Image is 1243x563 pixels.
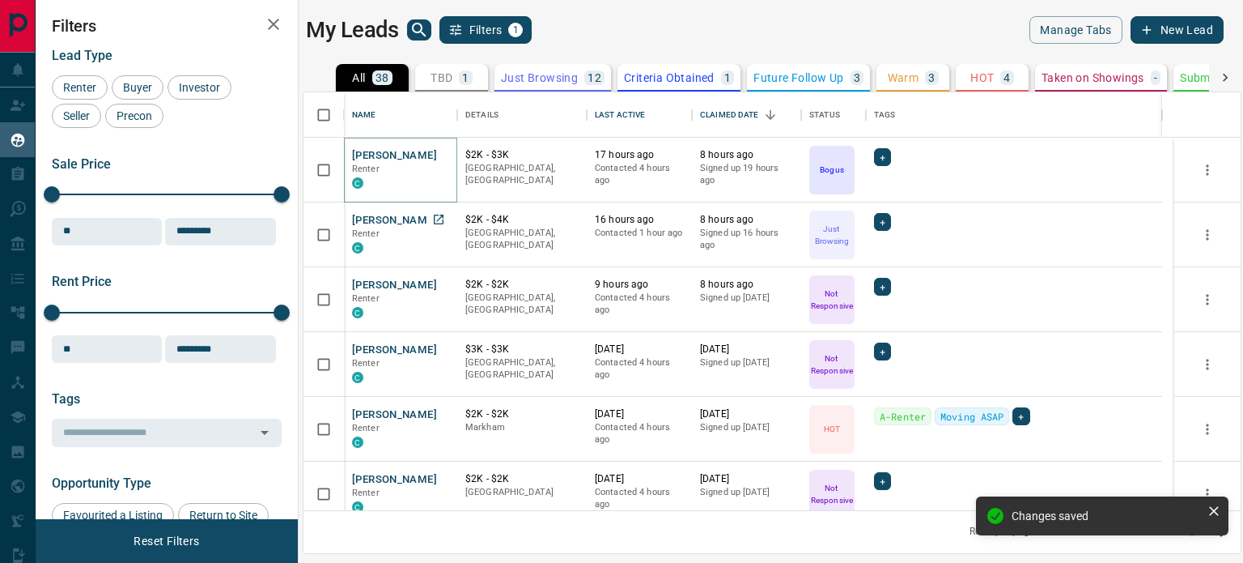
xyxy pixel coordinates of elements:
div: + [874,278,891,296]
div: + [874,472,891,490]
p: HOT [970,72,994,83]
span: Rent Price [52,274,112,289]
span: Favourited a Listing [57,509,168,522]
div: Investor [168,75,231,100]
span: + [880,473,885,489]
p: [DATE] [700,407,793,421]
span: Precon [111,109,158,122]
p: 8 hours ago [700,213,793,227]
p: 17 hours ago [595,148,684,162]
p: - [1154,72,1157,83]
span: Investor [173,81,226,94]
p: 3 [854,72,860,83]
button: [PERSON_NAME] [352,148,437,164]
div: + [874,213,891,231]
span: + [1018,408,1024,424]
div: condos.ca [352,501,363,513]
button: [PERSON_NAME] [352,343,437,358]
button: [PERSON_NAME] [352,407,437,423]
div: Claimed Date [692,92,801,138]
div: condos.ca [352,307,363,318]
div: Tags [866,92,1162,138]
p: 38 [375,72,389,83]
p: Signed up [DATE] [700,421,793,434]
div: Buyer [112,75,163,100]
div: condos.ca [352,372,363,383]
p: Rows per page: [969,525,1037,539]
p: Signed up 19 hours ago [700,162,793,187]
p: 16 hours ago [595,213,684,227]
span: + [880,149,885,165]
p: $2K - $2K [465,278,579,292]
p: [GEOGRAPHIC_DATA] [465,486,579,499]
span: Return to Site [184,509,263,522]
p: [DATE] [700,343,793,356]
p: Not Responsive [811,352,853,377]
button: [PERSON_NAME] [352,472,437,488]
div: Last Active [587,92,692,138]
span: 1 [510,24,521,36]
button: New Lead [1131,16,1224,44]
div: + [874,343,891,360]
span: Opportunity Type [52,476,151,491]
p: $2K - $2K [465,472,579,486]
p: TBD [431,72,452,83]
button: search button [407,19,431,41]
p: Warm [888,72,919,83]
div: Status [809,92,840,138]
span: Renter [352,228,380,239]
div: condos.ca [352,242,363,254]
p: Not Responsive [811,288,853,312]
p: $2K - $2K [465,407,579,421]
span: Moving ASAP [940,408,1003,424]
span: Renter [352,488,380,498]
div: condos.ca [352,177,363,189]
p: Markham [465,421,579,434]
div: Details [457,92,587,138]
p: [GEOGRAPHIC_DATA], [GEOGRAPHIC_DATA] [465,292,579,317]
p: 12 [588,72,601,83]
p: Signed up 16 hours ago [700,227,793,252]
p: Contacted 4 hours ago [595,486,684,511]
button: Filters1 [439,16,532,44]
div: Details [465,92,498,138]
p: $3K - $3K [465,343,579,356]
p: [DATE] [700,472,793,486]
button: more [1195,158,1220,182]
p: $2K - $3K [465,148,579,162]
div: + [1012,407,1029,425]
div: Renter [52,75,108,100]
div: Changes saved [1012,510,1201,522]
span: Renter [57,81,102,94]
button: Sort [759,104,782,126]
button: more [1195,417,1220,441]
button: more [1195,223,1220,247]
p: [GEOGRAPHIC_DATA], [GEOGRAPHIC_DATA] [465,356,579,382]
span: Renter [352,423,380,433]
button: [PERSON_NAME] [352,213,437,228]
p: Future Follow Up [753,72,843,83]
span: A-Renter [880,408,926,424]
p: 1 [724,72,731,83]
span: Tags [52,391,80,407]
p: [DATE] [595,472,684,486]
div: Return to Site [178,503,269,527]
p: Contacted 4 hours ago [595,356,684,382]
p: Just Browsing [811,223,853,247]
span: Renter [352,358,380,369]
p: 4 [1003,72,1010,83]
p: 9 hours ago [595,278,684,292]
p: Signed up [DATE] [700,486,793,499]
p: Bogus [820,164,843,176]
div: Status [801,92,866,138]
div: Claimed Date [700,92,759,138]
p: All [352,72,365,83]
div: Precon [105,104,163,128]
p: 1 [462,72,469,83]
p: $2K - $4K [465,213,579,227]
p: [GEOGRAPHIC_DATA], [GEOGRAPHIC_DATA] [465,162,579,187]
button: more [1195,482,1220,506]
p: Criteria Obtained [624,72,715,83]
button: Manage Tabs [1029,16,1122,44]
span: Buyer [117,81,158,94]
